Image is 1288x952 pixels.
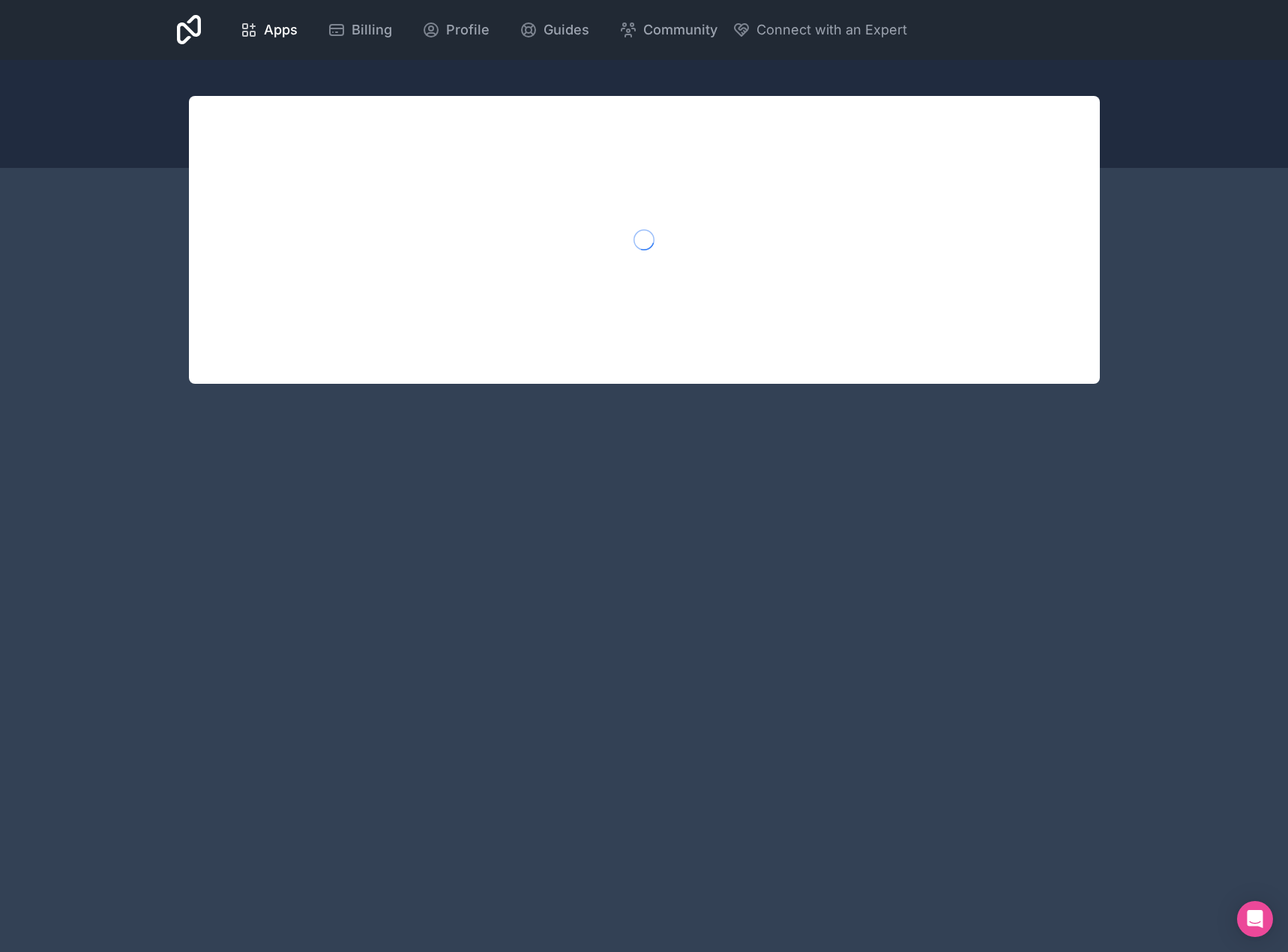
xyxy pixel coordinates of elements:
[544,19,589,40] span: Guides
[410,13,502,46] a: Profile
[643,19,717,40] span: Community
[264,19,298,40] span: Apps
[446,19,490,40] span: Profile
[316,13,404,46] a: Billing
[508,13,601,46] a: Guides
[1237,901,1273,937] div: Open Intercom Messenger
[732,19,907,40] button: Connect with an Expert
[607,13,729,46] a: Community
[352,19,392,40] span: Billing
[756,19,907,40] span: Connect with an Expert
[228,13,310,46] a: Apps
